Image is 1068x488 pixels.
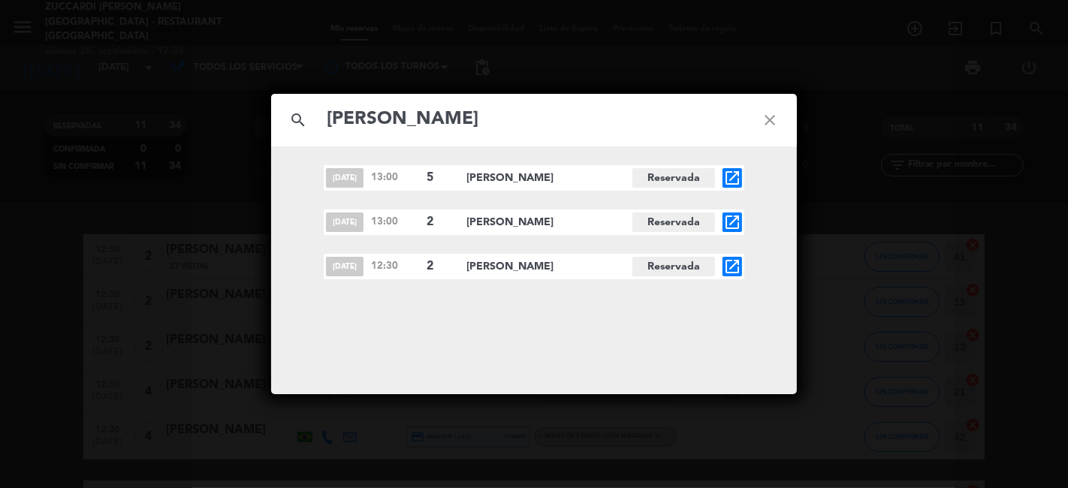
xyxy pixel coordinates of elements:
span: [PERSON_NAME] [466,258,632,276]
i: close [743,93,797,147]
span: 2 [427,257,454,276]
span: [PERSON_NAME] [466,214,632,231]
span: [DATE] [326,168,364,188]
input: Buscar reservas [325,104,743,135]
span: Reservada [632,257,715,276]
span: [DATE] [326,257,364,276]
span: 2 [427,212,454,232]
span: Reservada [632,168,715,188]
i: open_in_new [723,169,741,187]
span: 13:00 [371,214,419,230]
span: 13:00 [371,170,419,185]
i: open_in_new [723,213,741,231]
span: 12:30 [371,258,419,274]
span: Reservada [632,212,715,232]
span: [PERSON_NAME] [466,170,632,187]
span: 5 [427,168,454,188]
i: open_in_new [723,258,741,276]
i: search [271,93,325,147]
span: [DATE] [326,212,364,232]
